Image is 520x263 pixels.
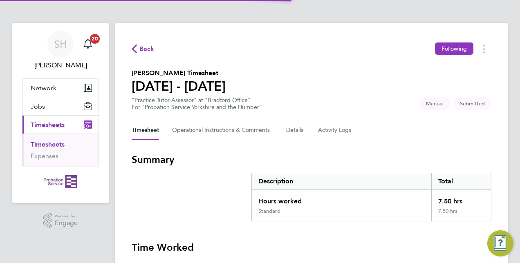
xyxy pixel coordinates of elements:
[90,34,100,44] span: 20
[252,190,431,208] div: Hours worked
[477,42,491,55] button: Timesheets Menu
[431,190,491,208] div: 7.50 hrs
[22,31,99,70] a: SH[PERSON_NAME]
[22,79,99,97] button: Network
[132,68,226,78] h2: [PERSON_NAME] Timesheet
[132,104,262,111] div: For "Probation Service Yorkshire and the Humber"
[252,173,431,189] div: Description
[132,120,159,140] button: Timesheet
[419,97,450,110] span: This timesheet was manually created.
[132,78,226,94] h1: [DATE] - [DATE]
[55,213,78,220] span: Powered by
[54,39,67,49] span: SH
[431,173,491,189] div: Total
[31,152,58,160] a: Expenses
[453,97,491,110] span: This timesheet is Submitted.
[132,44,155,54] button: Back
[22,116,99,134] button: Timesheets
[80,31,96,57] a: 20
[442,45,467,52] span: Following
[12,23,109,203] nav: Main navigation
[132,241,491,254] h3: Time Worked
[22,60,99,70] span: Sarah Hughes
[139,44,155,54] span: Back
[31,84,56,92] span: Network
[286,120,305,140] button: Details
[43,213,78,228] a: Powered byEngage
[258,208,280,214] div: Standard
[55,220,78,227] span: Engage
[44,175,77,188] img: probationservice-logo-retina.png
[31,103,45,110] span: Jobs
[487,230,513,256] button: Engage Resource Center
[22,134,99,167] div: Timesheets
[22,97,99,115] button: Jobs
[172,120,273,140] button: Operational Instructions & Comments
[132,153,491,166] h3: Summary
[31,121,65,129] span: Timesheets
[251,173,491,221] div: Summary
[435,42,473,55] button: Following
[318,120,352,140] button: Activity Logs
[132,97,262,111] div: "Practice Tutor Assessor" at "Bradford Office"
[22,175,99,188] a: Go to home page
[431,208,491,221] div: 7.50 hrs
[31,140,65,148] a: Timesheets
